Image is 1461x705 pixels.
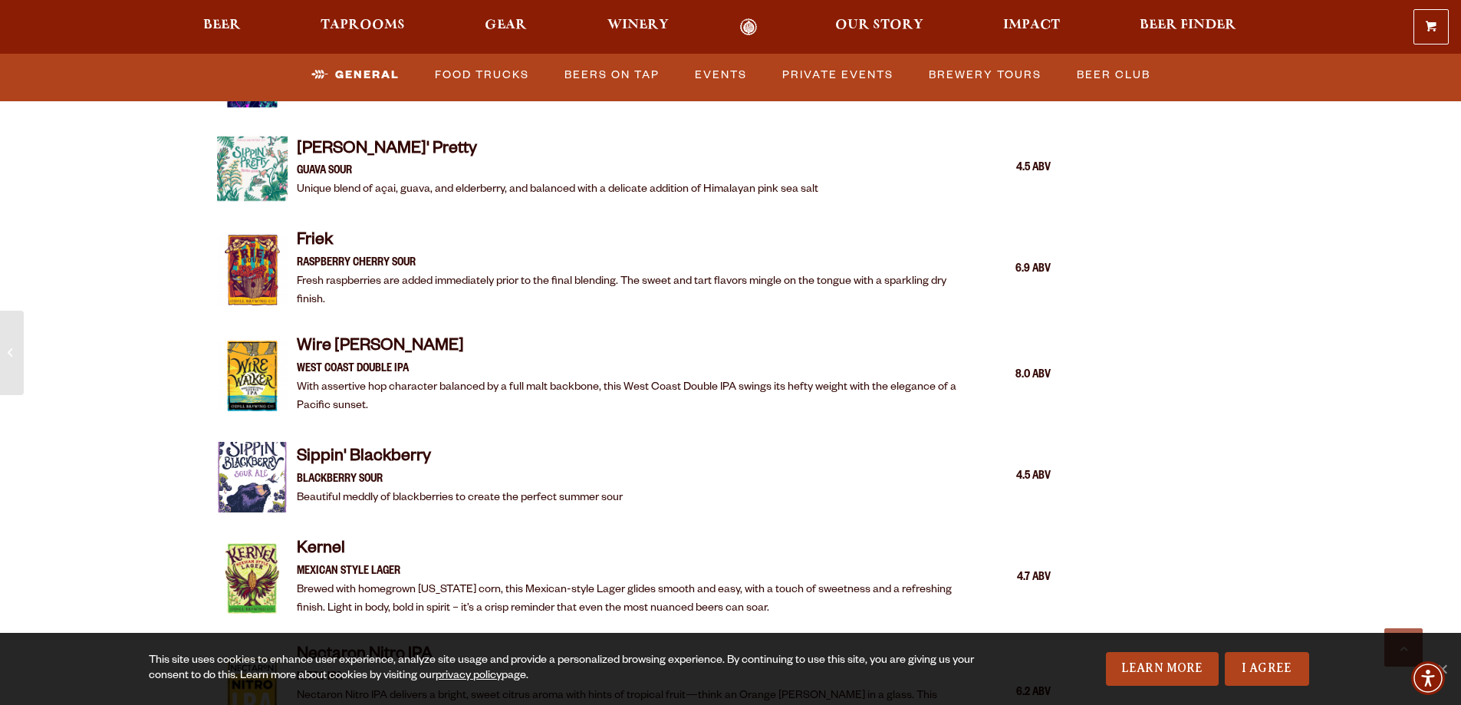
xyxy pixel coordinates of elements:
div: 8.0 ABV [974,366,1051,386]
a: Beer [193,18,251,36]
p: GUAVA SOUR [297,163,818,181]
a: Beer Finder [1130,18,1246,36]
a: Impact [993,18,1070,36]
a: General [305,58,406,93]
div: 6.9 ABV [974,260,1051,280]
div: 4.5 ABV [974,159,1051,179]
a: Learn More [1106,652,1219,686]
h4: Sippin' Blackberry [297,446,623,471]
p: With assertive hop character balanced by a full malt backbone, this West Coast Double IPA swings ... [297,379,966,416]
h4: Kernel [297,539,966,563]
a: Events [689,58,753,93]
p: Blackberry Sour [297,471,623,489]
h4: Friek [297,230,966,255]
p: West Coast Double IPA [297,361,966,379]
span: Gear [485,19,527,31]
h4: [PERSON_NAME]' Pretty [297,139,818,163]
a: Private Events [776,58,900,93]
span: Taprooms [321,19,405,31]
a: Odell Home [720,18,778,36]
span: Impact [1003,19,1060,31]
div: 4.5 ABV [974,467,1051,487]
p: RASPBERRY CHERRY SOUR [297,255,966,273]
img: Item Thumbnail [217,133,288,204]
a: Beers on Tap [558,58,666,93]
img: Item Thumbnail [217,235,288,305]
a: Brewery Tours [923,58,1048,93]
p: Brewed with homegrown [US_STATE] corn, this Mexican-style Lager glides smooth and easy, with a to... [297,581,966,618]
div: 4.7 ABV [974,568,1051,588]
img: Item Thumbnail [217,543,288,614]
span: Beer [203,19,241,31]
a: Our Story [825,18,933,36]
p: Unique blend of açai, guava, and elderberry, and balanced with a delicate addition of Himalayan p... [297,181,818,199]
span: Our Story [835,19,923,31]
img: Item Thumbnail [217,442,288,512]
a: Food Trucks [429,58,535,93]
div: This site uses cookies to enhance user experience, analyze site usage and provide a personalized ... [149,654,979,684]
a: Beer Club [1071,58,1157,93]
p: Fresh raspberries are added immediately prior to the final blending. The sweet and tart flavors m... [297,273,966,310]
span: Winery [607,19,669,31]
a: privacy policy [436,670,502,683]
a: I Agree [1225,652,1309,686]
div: Accessibility Menu [1411,661,1445,695]
img: Item Thumbnail [217,341,288,411]
a: Taprooms [311,18,415,36]
p: Beautiful meddly of blackberries to create the perfect summer sour [297,489,623,508]
a: Scroll to top [1384,628,1423,667]
a: Winery [597,18,679,36]
h4: Wire [PERSON_NAME] [297,336,966,361]
p: Mexican Style Lager [297,563,966,581]
a: Gear [475,18,537,36]
span: Beer Finder [1140,19,1236,31]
